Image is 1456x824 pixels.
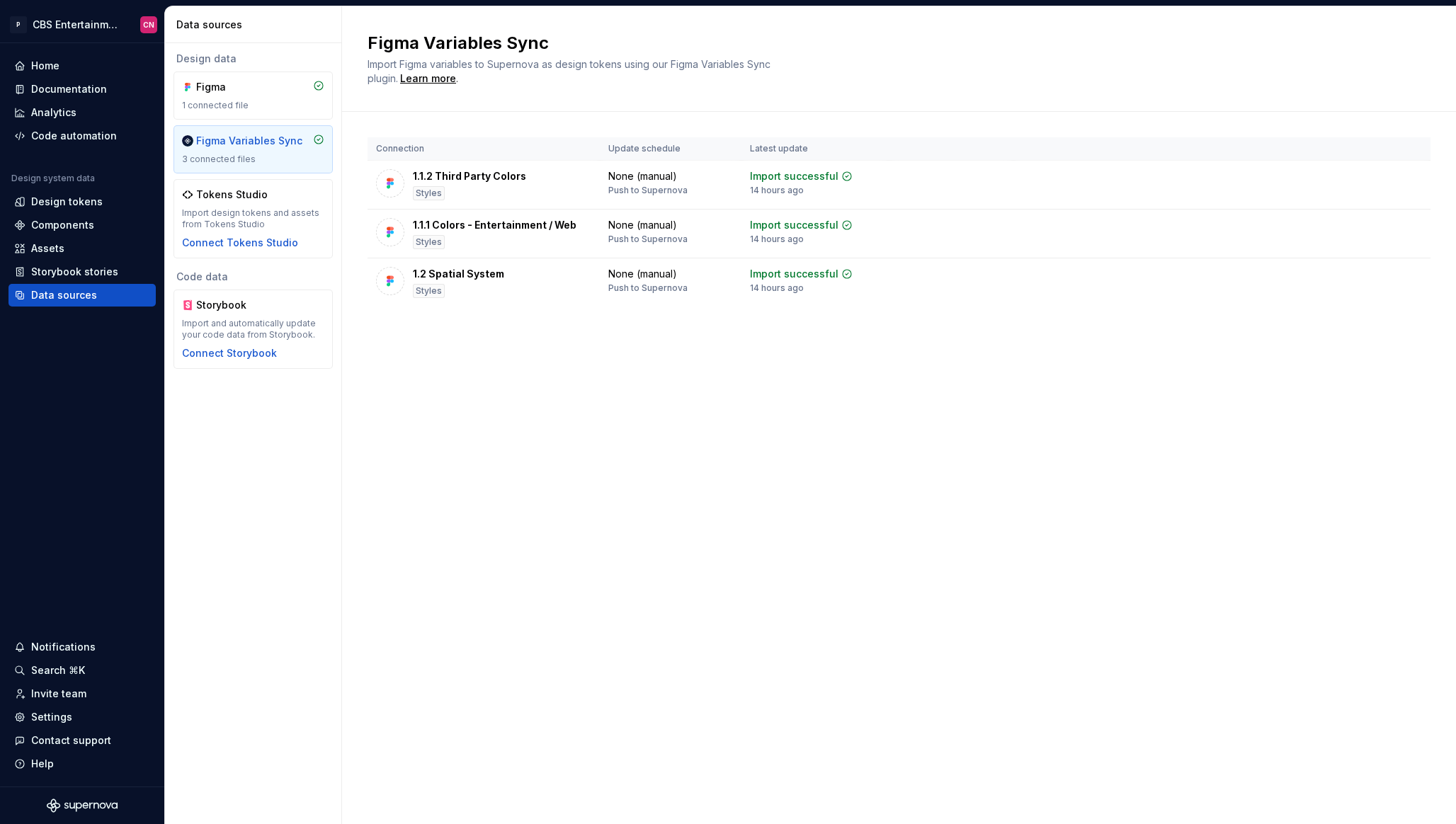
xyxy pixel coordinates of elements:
div: Styles [413,186,445,200]
a: Settings [8,706,156,728]
div: Documentation [31,82,107,96]
a: Design tokens [8,190,156,213]
div: Notifications [31,640,96,654]
span: Import Figma variables to Supernova as design tokens using our Figma Variables Sync plugin. [368,58,773,84]
div: Styles [413,235,445,249]
button: Notifications [8,636,156,658]
div: 3 connected files [182,154,324,165]
div: None (manual) [608,267,677,281]
div: Data sources [176,18,336,32]
div: Design tokens [31,195,103,209]
button: Connect Tokens Studio [182,236,298,250]
th: Latest update [741,137,889,161]
div: Storybook stories [31,265,118,279]
a: Storybook stories [8,261,156,283]
a: Learn more [400,71,456,86]
a: Tokens StudioImport design tokens and assets from Tokens StudioConnect Tokens Studio [174,179,333,258]
div: 1 connected file [182,100,324,111]
div: Code data [174,270,333,284]
div: P [10,16,27,33]
div: 1.2 Spatial System [413,267,504,281]
div: CN [143,19,154,30]
button: PCBS Entertainment: WebCN [3,9,161,40]
div: Import successful [750,218,838,232]
a: Documentation [8,78,156,101]
div: Components [31,218,94,232]
div: 14 hours ago [750,234,804,245]
a: Invite team [8,682,156,705]
div: Design data [174,52,333,66]
div: Code automation [31,129,117,143]
div: Figma [196,80,264,94]
div: Help [31,757,54,771]
button: Contact support [8,729,156,752]
a: StorybookImport and automatically update your code data from Storybook.Connect Storybook [174,290,333,369]
a: Data sources [8,284,156,307]
div: Design system data [11,173,95,184]
div: Import successful [750,169,838,183]
a: Components [8,214,156,236]
div: Invite team [31,687,86,701]
a: Assets [8,237,156,260]
div: Push to Supernova [608,234,688,245]
div: Import and automatically update your code data from Storybook. [182,318,324,341]
div: 1.1.2 Third Party Colors [413,169,526,183]
div: Analytics [31,105,76,120]
div: Figma Variables Sync [196,134,302,148]
svg: Supernova Logo [47,799,118,813]
a: Figma1 connected file [174,71,333,120]
div: Import successful [750,267,838,281]
a: Home [8,55,156,77]
div: Styles [413,284,445,298]
div: Settings [31,710,72,724]
div: Search ⌘K [31,663,85,677]
a: Analytics [8,101,156,124]
div: Storybook [196,298,264,312]
span: . [398,74,458,84]
div: CBS Entertainment: Web [33,18,123,32]
div: None (manual) [608,169,677,183]
div: Home [31,59,59,73]
div: None (manual) [608,218,677,232]
div: 1.1.1 Colors - Entertainment / Web [413,218,576,232]
th: Update schedule [600,137,741,161]
th: Connection [368,137,600,161]
div: Push to Supernova [608,282,688,294]
a: Code automation [8,125,156,147]
button: Search ⌘K [8,659,156,682]
button: Help [8,753,156,775]
div: 14 hours ago [750,282,804,294]
div: Push to Supernova [608,185,688,196]
div: Assets [31,241,64,256]
div: Contact support [31,733,111,748]
div: 14 hours ago [750,185,804,196]
button: Connect Storybook [182,346,277,360]
div: Data sources [31,288,97,302]
div: Import design tokens and assets from Tokens Studio [182,207,324,230]
h2: Figma Variables Sync [368,32,1414,55]
a: Figma Variables Sync3 connected files [174,125,333,173]
div: Tokens Studio [196,188,268,202]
